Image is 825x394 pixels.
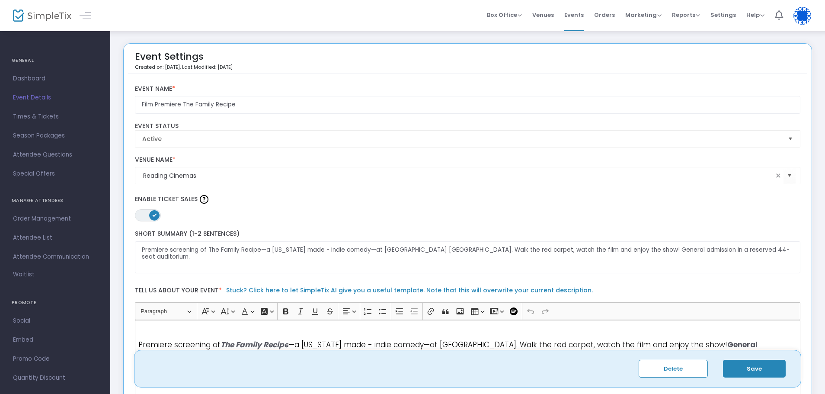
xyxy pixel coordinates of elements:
[13,372,97,384] span: Quantity Discount
[746,11,764,19] span: Help
[135,96,801,114] input: Enter Event Name
[13,232,97,243] span: Attendee List
[142,135,781,143] span: Active
[138,340,221,350] span: Premiere screening of
[564,4,584,26] span: Events
[135,85,801,93] label: Event Name
[143,171,774,180] input: Select Venue
[135,193,801,206] label: Enable Ticket Sales
[12,294,99,311] h4: PROMOTE
[784,131,796,147] button: Select
[200,195,208,204] img: question-mark
[13,92,97,103] span: Event Details
[13,334,97,346] span: Embed
[180,64,233,70] span: , Last Modified: [DATE]
[594,4,615,26] span: Orders
[13,270,35,279] span: Waitlist
[12,192,99,209] h4: MANAGE ATTENDEES
[152,213,157,217] span: ON
[13,73,97,84] span: Dashboard
[226,286,593,295] a: Stuck? Click here to let SimpleTix AI give you a useful template. Note that this will overwrite y...
[135,302,801,320] div: Editor toolbar
[487,11,522,19] span: Box Office
[12,52,99,69] h4: GENERAL
[532,4,554,26] span: Venues
[13,213,97,224] span: Order Management
[639,360,708,378] button: Delete
[710,4,736,26] span: Settings
[131,282,805,302] label: Tell us about your event
[773,170,783,181] span: clear
[783,167,796,185] button: Select
[135,229,240,238] span: Short Summary (1-2 Sentences)
[13,168,97,179] span: Special Offers
[13,315,97,327] span: Social
[13,251,97,263] span: Attendee Communication
[13,111,97,122] span: Times & Tickets
[135,122,801,130] label: Event Status
[723,360,786,378] button: Save
[135,156,801,164] label: Venue Name
[288,340,727,350] span: —a [US_STATE] made - indie comedy—at [GEOGRAPHIC_DATA]. Walk the red carpet, watch the film and e...
[141,306,185,317] span: Paragraph
[137,304,195,318] button: Paragraph
[13,353,97,365] span: Promo Code
[135,48,233,74] div: Event Settings
[221,340,288,350] strong: The Family Recipe
[135,64,233,71] p: Created on: [DATE]
[672,11,700,19] span: Reports
[13,130,97,141] span: Season Packages
[625,11,662,19] span: Marketing
[13,149,97,160] span: Attendee Questions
